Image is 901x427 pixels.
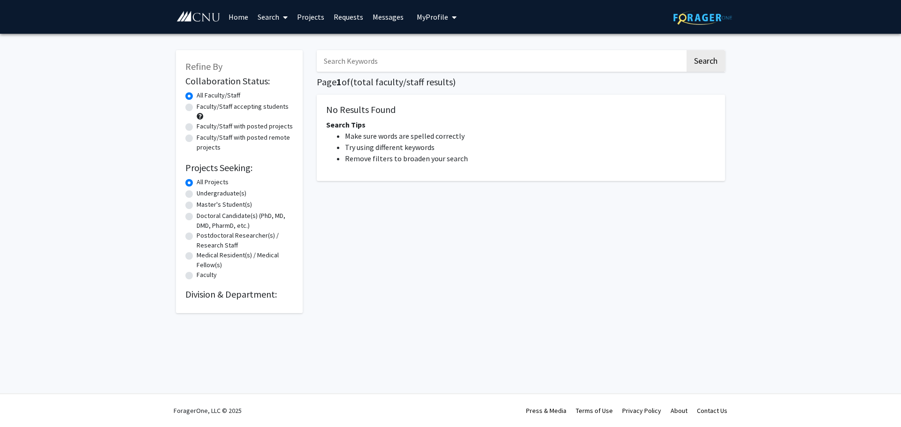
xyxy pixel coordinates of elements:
a: Projects [292,0,329,33]
a: Messages [368,0,408,33]
label: Faculty/Staff accepting students [197,102,289,112]
label: Faculty/Staff with posted projects [197,121,293,131]
img: Christopher Newport University Logo [176,11,221,22]
label: Medical Resident(s) / Medical Fellow(s) [197,250,293,270]
div: ForagerOne, LLC © 2025 [174,394,242,427]
a: About [671,406,687,415]
label: Doctoral Candidate(s) (PhD, MD, DMD, PharmD, etc.) [197,211,293,231]
li: Remove filters to broaden your search [345,153,716,164]
a: Home [224,0,253,33]
li: Make sure words are spelled correctly [345,130,716,142]
h2: Collaboration Status: [185,75,293,87]
h2: Division & Department: [185,289,293,300]
h5: No Results Found [326,104,716,115]
h2: Projects Seeking: [185,162,293,173]
a: Contact Us [697,406,727,415]
label: All Projects [197,177,229,187]
label: Faculty [197,270,217,280]
span: Refine By [185,60,222,72]
input: Search Keywords [317,50,685,72]
label: Postdoctoral Researcher(s) / Research Staff [197,231,293,250]
a: Requests [329,0,368,33]
a: Terms of Use [576,406,613,415]
nav: Page navigation [317,190,725,212]
a: Privacy Policy [622,406,661,415]
span: Search Tips [326,120,366,129]
a: Press & Media [526,406,566,415]
li: Try using different keywords [345,142,716,153]
span: 1 [336,76,342,88]
label: All Faculty/Staff [197,90,240,100]
button: Search [687,50,725,72]
label: Master's Student(s) [197,200,252,210]
span: My Profile [417,12,448,22]
a: Search [253,0,292,33]
label: Undergraduate(s) [197,188,246,198]
h1: Page of ( total faculty/staff results) [317,76,725,88]
label: Faculty/Staff with posted remote projects [197,133,293,152]
img: ForagerOne Logo [673,10,732,25]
